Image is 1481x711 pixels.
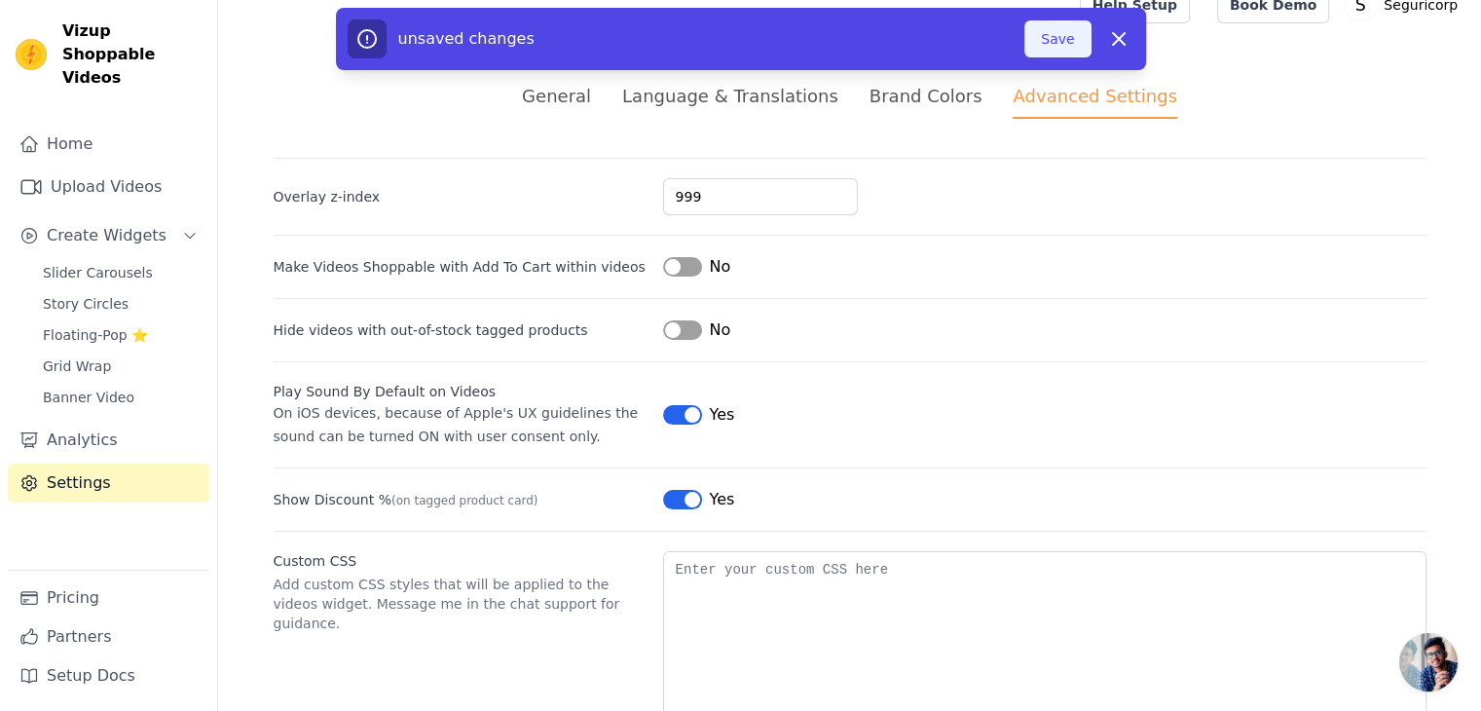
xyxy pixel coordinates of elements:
span: On iOS devices, because of Apple's UX guidelines the sound can be turned ON with user consent only. [274,405,639,444]
a: Banner Video [31,384,209,411]
a: Home [8,125,209,164]
button: No [663,255,731,279]
a: Chat abierto [1399,633,1458,692]
a: Settings [8,464,209,503]
a: Grid Wrap [31,353,209,380]
button: Create Widgets [8,216,209,255]
a: Story Circles [31,290,209,318]
button: Yes [663,488,735,511]
div: General [522,83,591,109]
label: Make Videos Shoppable with Add To Cart within videos [274,257,646,277]
button: Save [1024,20,1091,57]
label: Show Discount % [274,490,648,509]
div: Language & Translations [622,83,838,109]
span: No [710,255,731,279]
a: Setup Docs [8,656,209,695]
label: Custom CSS [274,551,648,571]
a: Analytics [8,421,209,460]
button: No [663,318,731,342]
div: Advanced Settings [1013,83,1176,119]
div: Brand Colors [870,83,982,109]
span: (on tagged product card) [391,494,538,507]
span: Yes [710,488,735,511]
span: Floating-Pop ⭐ [43,325,148,345]
label: Hide videos with out-of-stock tagged products [274,320,648,340]
span: unsaved changes [398,29,535,48]
span: Create Widgets [47,224,167,247]
a: Upload Videos [8,168,209,206]
a: Partners [8,617,209,656]
label: Overlay z-index [274,187,648,206]
p: Add custom CSS styles that will be applied to the videos widget. Message me in the chat support f... [274,575,648,633]
div: Play Sound By Default on Videos [274,382,648,401]
span: No [710,318,731,342]
a: Slider Carousels [31,259,209,286]
button: Yes [663,403,735,427]
a: Pricing [8,579,209,617]
span: Slider Carousels [43,263,153,282]
span: Story Circles [43,294,129,314]
a: Floating-Pop ⭐ [31,321,209,349]
span: Banner Video [43,388,134,407]
span: Yes [710,403,735,427]
span: Grid Wrap [43,356,111,376]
